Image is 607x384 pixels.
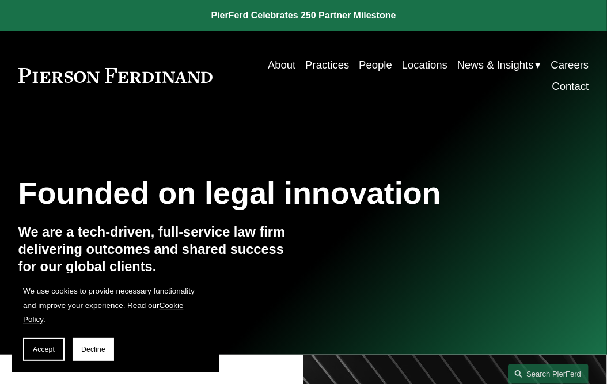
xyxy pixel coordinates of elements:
span: News & Insights [457,55,534,74]
a: People [359,54,392,75]
p: We use cookies to provide necessary functionality and improve your experience. Read our . [23,284,207,326]
button: Decline [73,338,114,361]
section: Cookie banner [12,273,219,372]
a: Search this site [508,364,589,384]
a: Contact [552,75,589,97]
h1: Founded on legal innovation [18,176,494,211]
a: Cookie Policy [23,301,184,324]
a: Practices [305,54,349,75]
button: Accept [23,338,65,361]
a: About [268,54,295,75]
h4: We are a tech-driven, full-service law firm delivering outcomes and shared success for our global... [18,224,303,276]
a: Careers [551,54,589,75]
a: folder dropdown [457,54,541,75]
a: Locations [402,54,447,75]
span: Accept [33,345,55,353]
span: Decline [81,345,105,353]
